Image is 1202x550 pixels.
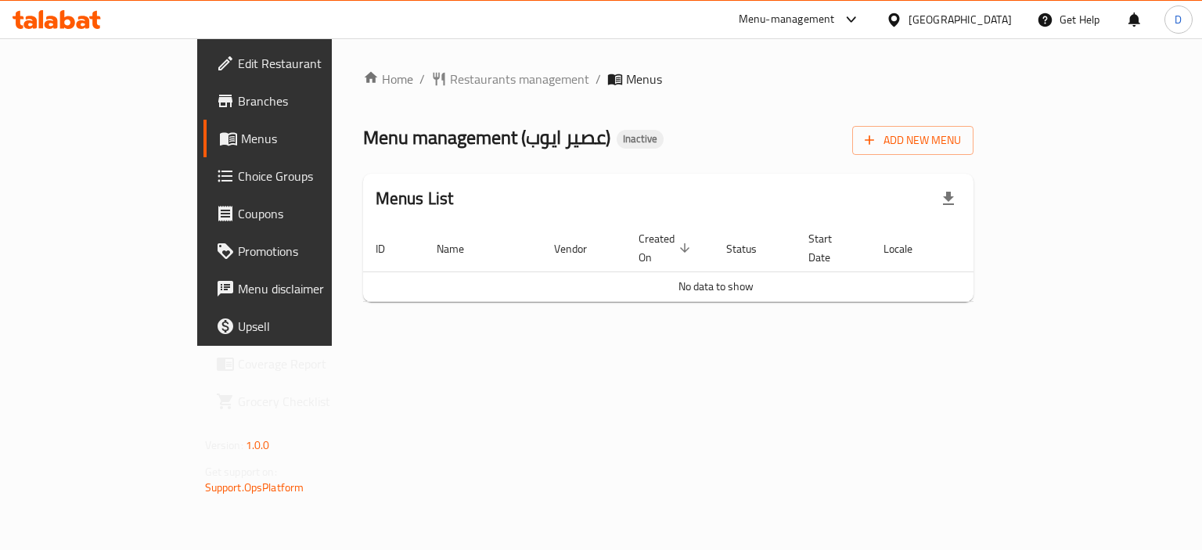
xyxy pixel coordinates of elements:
[596,70,601,88] li: /
[203,45,398,82] a: Edit Restaurant
[241,129,386,148] span: Menus
[238,204,386,223] span: Coupons
[363,70,974,88] nav: breadcrumb
[1175,11,1182,28] span: D
[639,229,695,267] span: Created On
[739,10,835,29] div: Menu-management
[205,462,277,482] span: Get support on:
[238,279,386,298] span: Menu disclaimer
[930,180,967,217] div: Export file
[450,70,589,88] span: Restaurants management
[617,130,664,149] div: Inactive
[678,276,754,297] span: No data to show
[419,70,425,88] li: /
[205,477,304,498] a: Support.OpsPlatform
[246,435,270,455] span: 1.0.0
[238,92,386,110] span: Branches
[203,82,398,120] a: Branches
[617,132,664,146] span: Inactive
[205,435,243,455] span: Version:
[726,239,777,258] span: Status
[238,354,386,373] span: Coverage Report
[431,70,589,88] a: Restaurants management
[808,229,852,267] span: Start Date
[626,70,662,88] span: Menus
[376,187,454,210] h2: Menus List
[203,307,398,345] a: Upsell
[203,232,398,270] a: Promotions
[852,126,973,155] button: Add New Menu
[203,157,398,195] a: Choice Groups
[203,120,398,157] a: Menus
[437,239,484,258] span: Name
[238,317,386,336] span: Upsell
[238,167,386,185] span: Choice Groups
[376,239,405,258] span: ID
[238,392,386,411] span: Grocery Checklist
[203,345,398,383] a: Coverage Report
[363,225,1069,302] table: enhanced table
[884,239,933,258] span: Locale
[952,225,1069,272] th: Actions
[203,383,398,420] a: Grocery Checklist
[238,54,386,73] span: Edit Restaurant
[203,270,398,307] a: Menu disclaimer
[238,242,386,261] span: Promotions
[554,239,607,258] span: Vendor
[865,131,961,150] span: Add New Menu
[203,195,398,232] a: Coupons
[363,120,610,155] span: Menu management ( عصير ايوب )
[909,11,1012,28] div: [GEOGRAPHIC_DATA]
